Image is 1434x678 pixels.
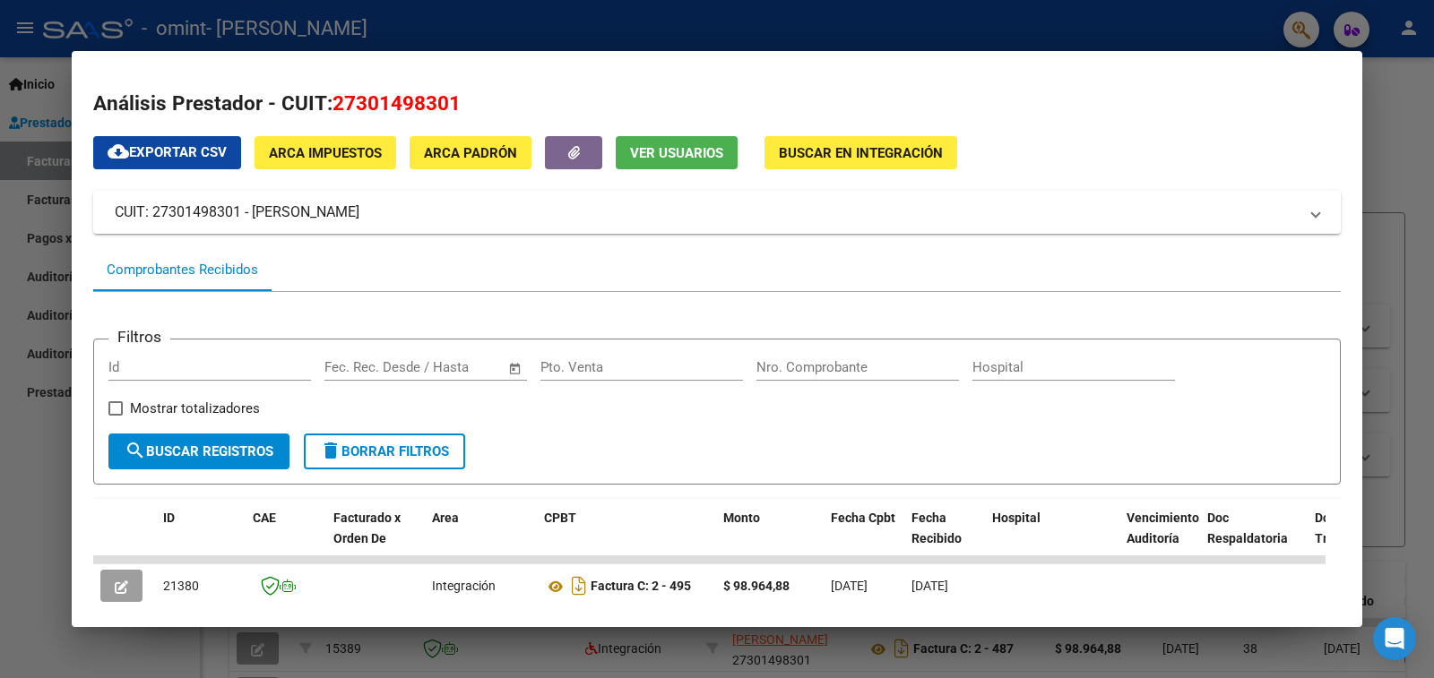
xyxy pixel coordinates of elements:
[1200,499,1308,578] datatable-header-cell: Doc Respaldatoria
[824,499,904,578] datatable-header-cell: Fecha Cpbt
[410,136,531,169] button: ARCA Padrón
[320,443,449,459] span: Borrar Filtros
[1308,499,1415,578] datatable-header-cell: Doc Trazabilidad
[425,499,537,578] datatable-header-cell: Area
[93,191,1341,234] mat-expansion-panel-header: CUIT: 27301498301 - [PERSON_NAME]
[424,145,517,161] span: ARCA Padrón
[544,511,576,525] span: CPBT
[163,511,175,525] span: ID
[992,511,1041,525] span: Hospital
[333,511,401,545] span: Facturado x Orden De
[326,499,425,578] datatable-header-cell: Facturado x Orden De
[723,511,760,525] span: Monto
[125,440,146,461] mat-icon: search
[831,579,868,593] span: [DATE]
[616,136,738,169] button: Ver Usuarios
[432,579,496,593] span: Integración
[432,511,459,525] span: Area
[567,571,591,600] i: Descargar documento
[304,433,465,469] button: Borrar Filtros
[324,359,397,375] input: Fecha inicio
[269,145,382,161] span: ARCA Impuestos
[163,579,199,593] span: 21380
[591,579,691,594] strong: Factura C: 2 - 495
[779,145,943,161] span: Buscar en Integración
[108,141,129,162] mat-icon: cloud_download
[115,202,1298,223] mat-panel-title: CUIT: 27301498301 - [PERSON_NAME]
[723,579,790,593] strong: $ 98.964,88
[1127,511,1199,545] span: Vencimiento Auditoría
[505,358,526,379] button: Open calendar
[831,511,895,525] span: Fecha Cpbt
[765,136,957,169] button: Buscar en Integración
[716,499,824,578] datatable-header-cell: Monto
[253,511,276,525] span: CAE
[1119,499,1200,578] datatable-header-cell: Vencimiento Auditoría
[246,499,326,578] datatable-header-cell: CAE
[108,325,170,348] h3: Filtros
[1373,617,1416,660] div: Open Intercom Messenger
[156,499,246,578] datatable-header-cell: ID
[93,136,241,169] button: Exportar CSV
[1315,511,1387,545] span: Doc Trazabilidad
[904,499,985,578] datatable-header-cell: Fecha Recibido
[108,433,289,469] button: Buscar Registros
[125,443,273,459] span: Buscar Registros
[537,499,716,578] datatable-header-cell: CPBT
[413,359,500,375] input: Fecha fin
[1207,511,1288,545] span: Doc Respaldatoria
[333,91,461,115] span: 27301498301
[320,440,341,461] mat-icon: delete
[630,145,723,161] span: Ver Usuarios
[255,136,396,169] button: ARCA Impuestos
[108,144,227,160] span: Exportar CSV
[130,398,260,419] span: Mostrar totalizadores
[911,579,948,593] span: [DATE]
[107,260,258,280] div: Comprobantes Recibidos
[93,89,1341,119] h2: Análisis Prestador - CUIT:
[911,511,962,545] span: Fecha Recibido
[985,499,1119,578] datatable-header-cell: Hospital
